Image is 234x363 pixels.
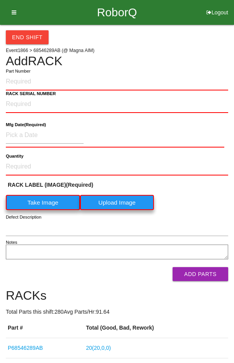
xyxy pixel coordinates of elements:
[6,127,84,144] input: Pick a Date
[6,195,80,210] label: Take Image
[6,54,228,68] h4: Add RACK
[6,96,228,113] input: Required
[84,318,228,338] th: Total (Good, Bad, Rework)
[6,289,228,302] h4: RACKs
[6,73,228,90] input: Required
[86,345,111,351] a: 20(20,0,0)
[80,195,154,210] label: Upload Image
[6,91,56,96] b: RACK SERIAL NUMBER
[8,345,43,351] a: P68546289AB
[6,122,46,127] b: Mfg Date (Required)
[6,68,30,75] label: Part Number
[6,214,42,221] label: Defect Description
[6,158,228,175] input: Required
[6,154,23,159] b: Quantity
[6,239,17,246] label: Notes
[6,48,94,53] span: Event 1866 > 68546289AB (@ Magna AIM)
[6,318,84,338] th: Part #
[6,308,228,316] p: Total Parts this shift: 280 Avg Parts/Hr: 91.64
[173,267,228,281] button: Add Parts
[6,30,49,44] button: End Shift
[8,182,93,188] b: RACK LABEL (IMAGE) (Required)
